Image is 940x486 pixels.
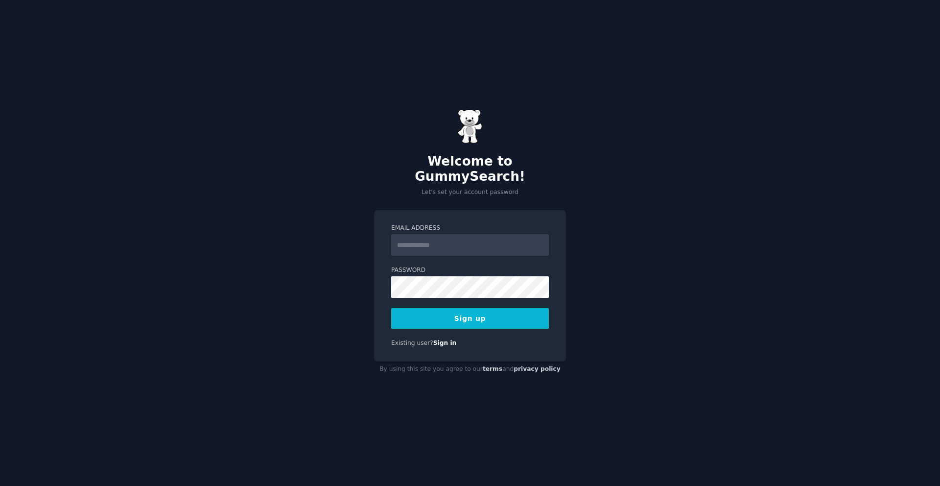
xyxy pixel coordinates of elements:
div: By using this site you agree to our and [374,362,566,377]
a: Sign in [433,340,457,346]
button: Sign up [391,308,549,329]
img: Gummy Bear [458,109,482,144]
a: privacy policy [514,365,561,372]
label: Password [391,266,549,275]
span: Existing user? [391,340,433,346]
h2: Welcome to GummySearch! [374,154,566,185]
label: Email Address [391,224,549,233]
p: Let's set your account password [374,188,566,197]
a: terms [483,365,502,372]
